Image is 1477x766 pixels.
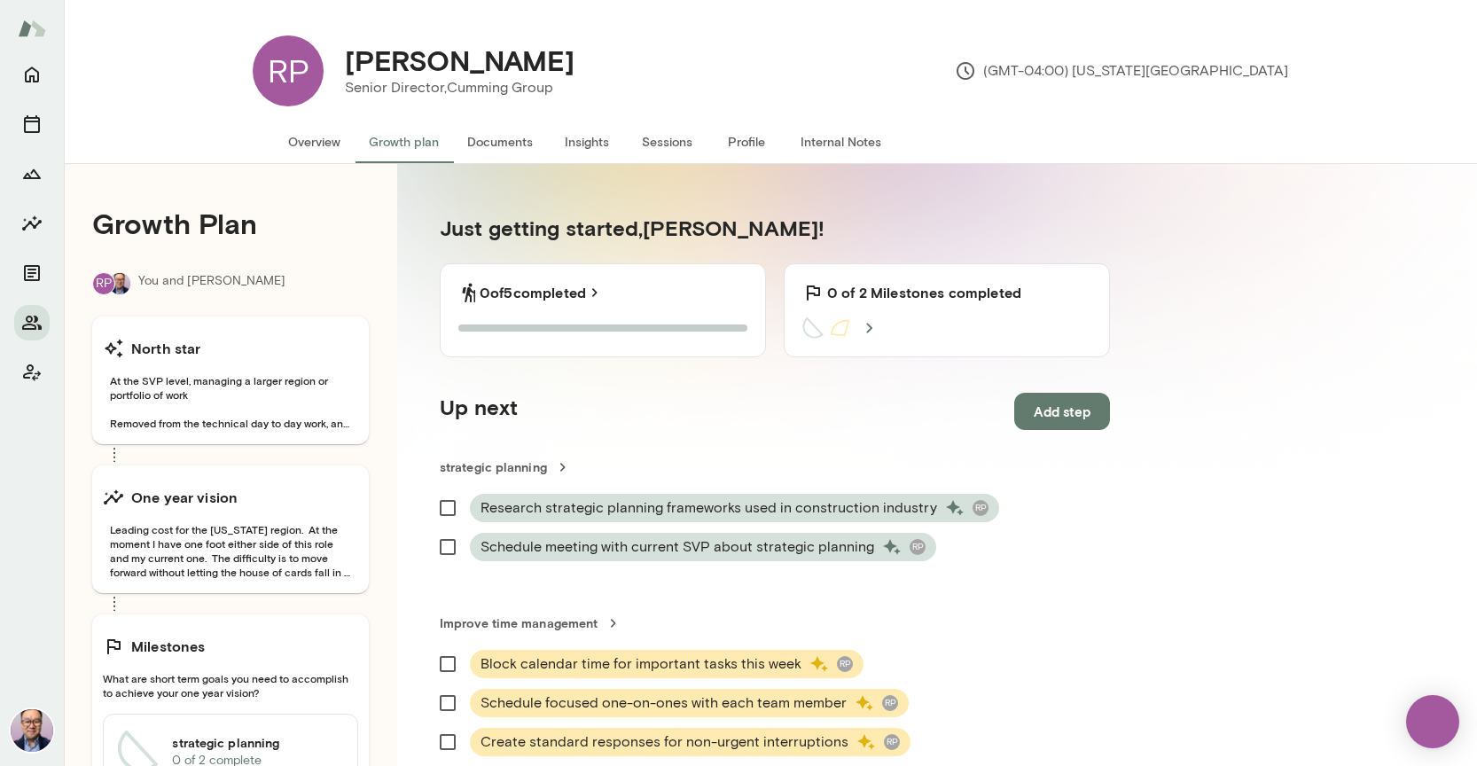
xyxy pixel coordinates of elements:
[103,522,358,579] span: Leading cost for the [US_STATE] region. At the moment I have one foot either side of this role an...
[1014,393,1110,430] button: Add step
[253,35,324,106] div: RP
[103,373,358,430] span: At the SVP level, managing a larger region or portfolio of work Removed from the technical day to...
[355,121,453,163] button: Growth plan
[453,121,547,163] button: Documents
[14,355,50,390] button: Client app
[14,305,50,340] button: Members
[440,393,518,430] h5: Up next
[14,106,50,142] button: Sessions
[910,539,926,555] div: RP
[470,650,864,678] div: Block calendar time for important tasks this weekRP
[14,57,50,92] button: Home
[92,272,115,295] div: RP
[14,255,50,291] button: Documents
[172,734,343,752] h6: strategic planning
[131,338,201,359] h6: North star
[627,121,707,163] button: Sessions
[882,695,898,711] div: RP
[470,494,999,522] div: Research strategic planning frameworks used in construction industryRP
[345,43,574,77] h4: [PERSON_NAME]
[481,692,847,714] span: Schedule focused one-on-ones with each team member
[973,500,989,516] div: RP
[131,487,238,508] h6: One year vision
[470,689,909,717] div: Schedule focused one-on-ones with each team memberRP
[103,671,358,700] span: What are short term goals you need to accomplish to achieve your one year vision?
[440,214,1110,242] h5: Just getting started, [PERSON_NAME] !
[837,656,853,672] div: RP
[92,207,369,240] h4: Growth Plan
[440,458,1110,476] a: strategic planning
[440,614,1110,632] a: Improve time management
[480,282,604,303] a: 0of5completed
[481,497,937,519] span: Research strategic planning frameworks used in construction industry
[92,317,369,444] button: North starAt the SVP level, managing a larger region or portfolio of work Removed from the techni...
[18,12,46,45] img: Mento
[786,121,895,163] button: Internal Notes
[547,121,627,163] button: Insights
[470,533,936,561] div: Schedule meeting with current SVP about strategic planningRP
[109,273,130,294] img: Valentin Wu
[345,77,574,98] p: Senior Director, Cumming Group
[138,272,285,295] p: You and [PERSON_NAME]
[11,709,53,752] img: Valentin Wu
[470,728,910,756] div: Create standard responses for non-urgent interruptionsRP
[131,636,206,657] h6: Milestones
[955,60,1288,82] p: (GMT-04:00) [US_STATE][GEOGRAPHIC_DATA]
[884,734,900,750] div: RP
[827,282,1021,303] h6: 0 of 2 Milestones completed
[707,121,786,163] button: Profile
[14,206,50,241] button: Insights
[481,653,801,675] span: Block calendar time for important tasks this week
[14,156,50,191] button: Growth Plan
[92,465,369,593] button: One year visionLeading cost for the [US_STATE] region. At the moment I have one foot either side ...
[481,731,848,753] span: Create standard responses for non-urgent interruptions
[274,121,355,163] button: Overview
[481,536,874,558] span: Schedule meeting with current SVP about strategic planning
